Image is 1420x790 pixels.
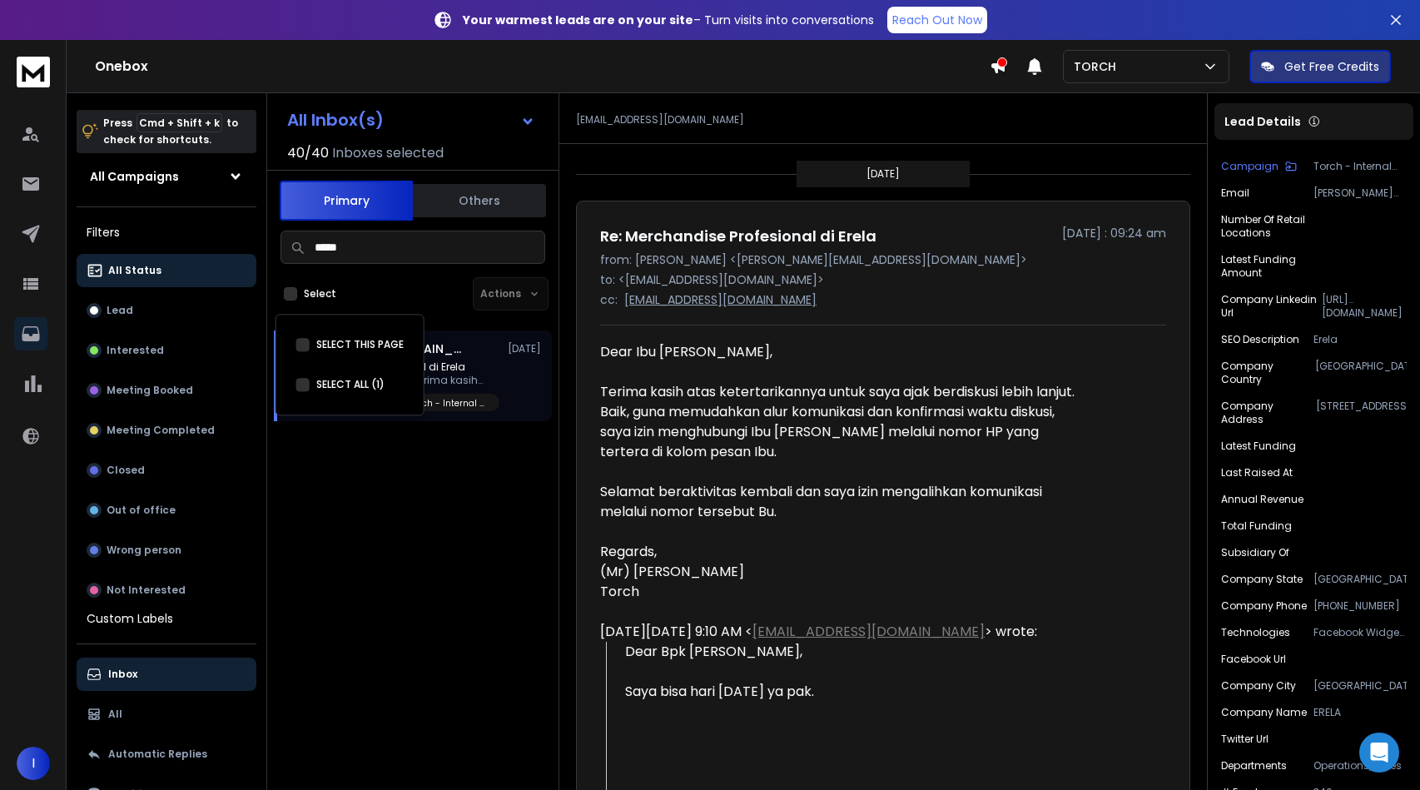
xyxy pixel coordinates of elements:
[107,344,164,357] p: Interested
[1284,58,1379,75] p: Get Free Credits
[1221,706,1307,719] p: Company Name
[332,143,444,163] h3: Inboxes selected
[1221,186,1249,200] p: Email
[1313,679,1407,693] p: [GEOGRAPHIC_DATA]
[107,424,215,437] p: Meeting Completed
[600,482,1086,522] div: Selamat beraktivitas kembali dan saya izin mengalihkan komunikasi melalui nomor tersebut Bu.
[600,582,1086,602] div: Torch
[108,668,137,681] p: Inbox
[77,698,256,731] button: All
[1221,653,1286,666] p: Facebook Url
[107,544,181,557] p: Wrong person
[1221,466,1293,479] p: Last Raised At
[77,221,256,244] h3: Filters
[1074,58,1123,75] p: TORCH
[1221,546,1289,559] p: Subsidiary of
[463,12,874,28] p: – Turn visits into conversations
[1313,573,1407,586] p: [GEOGRAPHIC_DATA]
[107,384,193,397] p: Meeting Booked
[1221,160,1297,173] button: Campaign
[624,291,817,308] p: [EMAIL_ADDRESS][DOMAIN_NAME]
[77,534,256,567] button: Wrong person
[77,414,256,447] button: Meeting Completed
[103,115,238,148] p: Press to check for shortcuts.
[1249,50,1391,83] button: Get Free Credits
[1224,113,1301,130] p: Lead Details
[600,225,876,248] h1: Re: Merchandise Profesional di Erela
[1062,225,1166,241] p: [DATE] : 09:24 am
[1221,333,1299,346] p: SEO Description
[1221,160,1278,173] p: Campaign
[17,747,50,780] button: I
[304,287,336,301] label: Select
[600,382,1086,462] div: Terima kasih atas ketertarikannya untuk saya ajak berdiskusi lebih lanjut. Baik, guna memudahkan ...
[1221,213,1332,240] p: Number of Retail Locations
[410,397,489,410] p: Torch - Internal Merchandise - [DATE]
[752,622,985,641] a: [EMAIL_ADDRESS][DOMAIN_NAME]
[413,182,546,219] button: Others
[600,251,1166,268] p: from: [PERSON_NAME] <[PERSON_NAME][EMAIL_ADDRESS][DOMAIN_NAME]>
[1315,360,1407,386] p: [GEOGRAPHIC_DATA]
[1313,759,1407,773] p: Operations, Sales
[77,574,256,607] button: Not Interested
[1313,626,1407,639] p: Facebook Widget, Facebook Custom Audiences, Facebook Login (Connect), Cedexis Radar, Mobile Frien...
[316,378,385,391] label: SELECT ALL (1)
[90,168,179,185] h1: All Campaigns
[600,542,1086,562] div: Regards,
[280,181,413,221] button: Primary
[287,112,384,128] h1: All Inbox(s)
[107,304,133,317] p: Lead
[107,504,176,517] p: Out of office
[77,374,256,407] button: Meeting Booked
[1221,626,1290,639] p: Technologies
[137,113,222,132] span: Cmd + Shift + k
[17,57,50,87] img: logo
[274,103,549,137] button: All Inbox(s)
[892,12,982,28] p: Reach Out Now
[1221,360,1315,386] p: Company Country
[77,334,256,367] button: Interested
[107,584,186,597] p: Not Interested
[1221,493,1303,506] p: Annual Revenue
[1221,733,1269,746] p: Twitter Url
[316,338,404,351] label: SELECT THIS PAGE
[600,562,1086,582] div: (Mr) [PERSON_NAME]
[1322,293,1407,320] p: [URL][DOMAIN_NAME]
[576,113,744,127] p: [EMAIL_ADDRESS][DOMAIN_NAME]
[87,610,173,627] h3: Custom Labels
[600,342,1086,362] div: Dear Ibu [PERSON_NAME],
[508,342,545,355] p: [DATE]
[625,642,1086,662] div: Dear Bpk [PERSON_NAME],
[1221,599,1307,613] p: Company Phone
[625,682,1086,702] div: Saya bisa hari [DATE] ya pak.
[77,738,256,771] button: Automatic Replies
[77,454,256,487] button: Closed
[95,57,990,77] h1: Onebox
[77,658,256,691] button: Inbox
[463,12,693,28] strong: Your warmest leads are on your site
[1313,160,1407,173] p: Torch - Internal Merchandise - [DATE]
[1221,679,1296,693] p: Company City
[887,7,987,33] a: Reach Out Now
[1313,599,1407,613] p: [PHONE_NUMBER]
[600,271,1166,288] p: to: <[EMAIL_ADDRESS][DOMAIN_NAME]>
[600,291,618,308] p: cc:
[1221,440,1296,453] p: Latest Funding
[77,494,256,527] button: Out of office
[1313,186,1407,200] p: [PERSON_NAME][EMAIL_ADDRESS][DOMAIN_NAME]
[108,748,207,761] p: Automatic Replies
[1221,400,1316,426] p: Company Address
[1313,333,1407,346] p: Erela
[1313,706,1407,719] p: ERELA
[107,464,145,477] p: Closed
[1316,400,1407,426] p: [STREET_ADDRESS]
[287,143,329,163] span: 40 / 40
[1221,759,1287,773] p: Departments
[1359,733,1399,773] div: Open Intercom Messenger
[600,622,1086,642] div: [DATE][DATE] 9:10 AM < > wrote:
[77,294,256,327] button: Lead
[1221,519,1292,533] p: Total Funding
[866,167,900,181] p: [DATE]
